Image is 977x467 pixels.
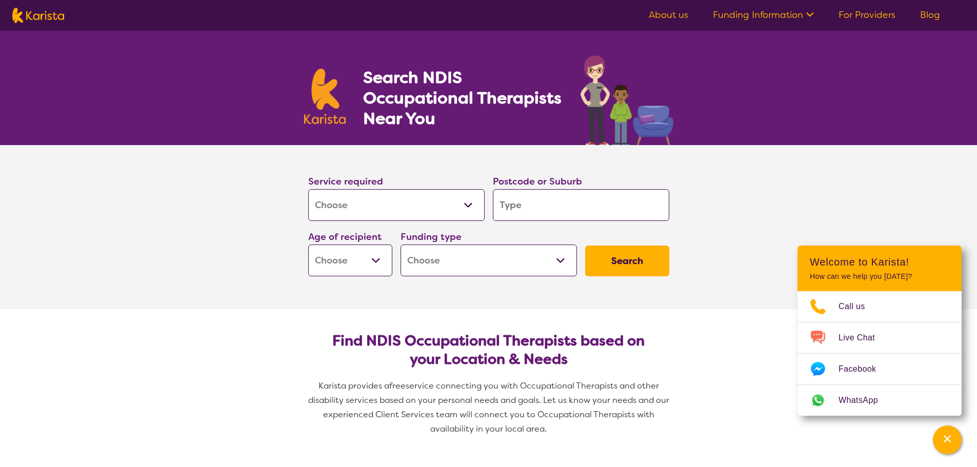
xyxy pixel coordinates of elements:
span: Call us [839,299,878,314]
label: Funding type [401,231,462,243]
label: Postcode or Suburb [493,175,582,188]
img: Karista logo [12,8,64,23]
label: Service required [308,175,383,188]
span: service connecting you with Occupational Therapists and other disability services based on your p... [308,380,671,434]
div: Channel Menu [797,246,962,416]
h2: Welcome to Karista! [810,256,949,268]
label: Age of recipient [308,231,382,243]
p: How can we help you [DATE]? [810,272,949,281]
a: For Providers [839,9,895,21]
a: About us [649,9,688,21]
button: Search [585,246,669,276]
h2: Find NDIS Occupational Therapists based on your Location & Needs [316,332,661,369]
h1: Search NDIS Occupational Therapists Near You [363,67,563,129]
input: Type [493,189,669,221]
span: Karista provides a [318,380,389,391]
span: Facebook [839,361,888,377]
ul: Choose channel [797,291,962,416]
img: occupational-therapy [581,55,673,145]
a: Funding Information [713,9,814,21]
img: Karista logo [304,69,346,124]
a: Web link opens in a new tab. [797,385,962,416]
a: Blog [920,9,940,21]
span: WhatsApp [839,393,890,408]
span: free [389,380,406,391]
span: Live Chat [839,330,887,346]
button: Channel Menu [933,425,962,454]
